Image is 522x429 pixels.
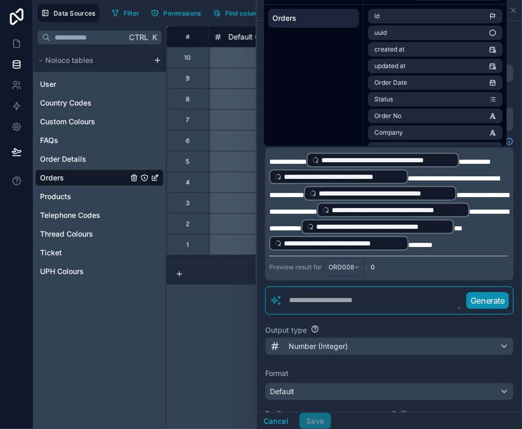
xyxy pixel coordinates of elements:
div: 1 [186,241,189,249]
div: 8 [186,95,189,103]
div: 4 [186,178,190,187]
label: Output type [265,325,307,335]
div: Telephone Codes [35,207,164,224]
div: 5 [186,158,189,166]
span: Number (Integer) [289,341,348,352]
div: 7 [186,116,189,124]
p: Generate [471,294,505,307]
div: Preview result for : [269,258,367,276]
button: Noloco tables [35,53,149,68]
div: Ticket [35,244,164,261]
div: scrollable content [33,49,166,284]
span: Thread Colours [40,229,93,239]
a: Permissions [147,5,208,21]
span: K [151,34,158,41]
span: FAQs [40,135,58,146]
div: FAQs [35,132,164,149]
span: Ticket [40,248,62,258]
div: 6 [186,137,189,145]
div: Thread Colours [35,226,164,242]
span: 0 [371,263,375,271]
span: Filter [124,9,140,17]
span: Telephone Codes [40,210,100,220]
span: UPH Colours [40,266,84,277]
button: ORD008 [324,258,365,276]
div: Order Details [35,151,164,167]
label: Format [265,368,514,379]
span: Orders [272,13,355,23]
div: 2 [186,220,189,228]
div: Orders [35,170,164,186]
button: Default [265,383,514,400]
div: User [35,76,164,93]
span: Orders [40,173,64,183]
div: 10 [184,54,191,62]
label: Prefix [265,409,387,419]
span: Products [40,191,71,202]
span: Permissions [163,9,201,17]
div: 3 [186,199,189,207]
div: scrollable content [264,5,363,32]
span: Order Details [40,154,86,164]
span: User [40,79,56,89]
button: Find column [209,5,266,21]
label: Suffix [391,409,514,419]
span: Data Sources [54,9,96,17]
div: UPH Colours [35,263,164,280]
div: Products [35,188,164,205]
div: 9 [186,74,189,83]
span: ORD008 [329,263,354,271]
div: Country Codes [35,95,164,111]
button: Permissions [147,5,204,21]
button: Filter [108,5,143,21]
button: Generate [466,292,509,309]
span: Custom Colours [40,116,95,127]
button: Number (Integer) [265,337,514,355]
span: Noloco tables [45,55,94,66]
span: Default [270,387,294,396]
span: Ctrl [128,31,149,44]
div: # [175,33,200,41]
button: Data Sources [37,4,99,22]
span: Country Codes [40,98,92,108]
div: Custom Colours [35,113,164,130]
span: Default Check Brace [228,32,298,42]
span: Find column [225,9,263,17]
